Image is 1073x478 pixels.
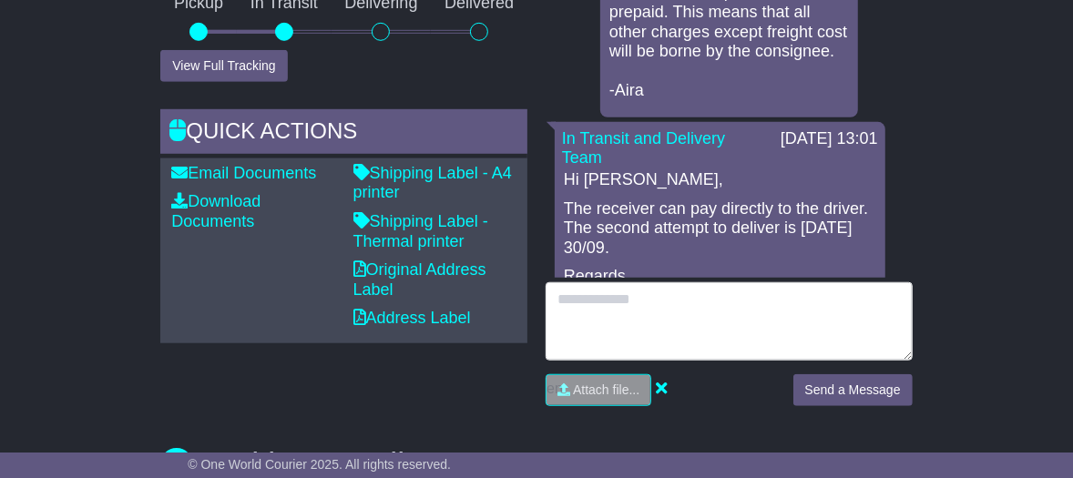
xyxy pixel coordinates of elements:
p: Hi [PERSON_NAME], [564,170,876,190]
a: Email Documents [171,164,316,182]
button: Send a Message [793,374,913,406]
span: © One World Courier 2025. All rights reserved. [188,457,451,472]
a: Shipping Label - A4 printer [353,164,512,202]
div: [DATE] 13:01 [781,129,878,149]
a: Shipping Label - Thermal printer [353,212,488,250]
div: Quick Actions [160,109,527,158]
a: In Transit and Delivery Team [562,129,725,168]
a: Download Documents [171,192,261,230]
p: The receiver can pay directly to the driver. The second attempt to deliver is [DATE] 30/09. [564,199,876,259]
p: Regards, Irinn [564,267,876,306]
a: Address Label [353,309,471,327]
a: Original Address Label [353,260,486,299]
button: View Full Tracking [160,50,287,82]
